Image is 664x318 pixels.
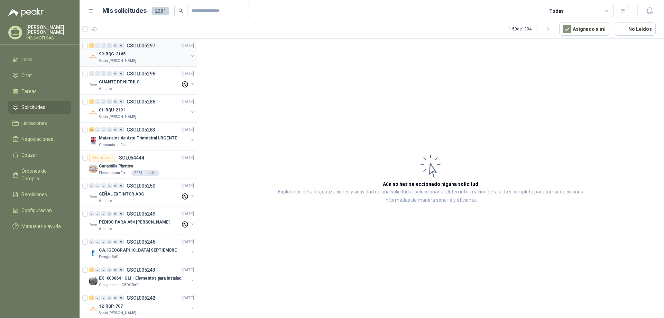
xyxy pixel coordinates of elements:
div: 0 [107,183,112,188]
a: Cotizar [8,148,71,162]
p: Almatec [99,86,112,92]
p: GSOL005243 [127,267,155,272]
div: 0 [107,211,112,216]
div: Todas [549,7,564,15]
p: [PERSON_NAME] [PERSON_NAME] [26,25,71,35]
a: 1 0 0 0 0 0 GSOL005285[DATE] Company Logo01-RQU-2191Santa [PERSON_NAME] [89,98,195,120]
div: 0 [95,183,100,188]
p: GSOL005249 [127,211,155,216]
div: 0 [95,99,100,104]
p: [DATE] [182,267,194,273]
div: 30 [89,127,94,132]
div: 0 [101,211,106,216]
p: Oleaginosas [GEOGRAPHIC_DATA][PERSON_NAME] [99,282,142,288]
p: Materiales de Arte Trimestral URGENTE [99,135,177,142]
img: Logo peakr [8,8,44,17]
p: [DATE] [182,99,194,105]
div: 0 [107,43,112,48]
div: 0 [107,239,112,244]
div: 0 [107,267,112,272]
div: 0 [95,127,100,132]
div: 1 [89,99,94,104]
div: 0 [95,267,100,272]
div: 0 [119,183,124,188]
p: PEDIDO PARA A54 [PERSON_NAME] [99,219,169,226]
img: Company Logo [89,137,98,145]
div: 0 [101,43,106,48]
button: No Leídos [615,22,656,36]
span: Configuración [21,207,52,214]
a: Manuales y ayuda [8,220,71,233]
p: Almatec [99,198,112,204]
span: Tareas [21,88,37,95]
p: GSOL005246 [127,239,155,244]
p: GUANTE DE NITRILO [99,79,140,85]
span: Remisiones [21,191,47,198]
a: Por cotizarSOL054444[DATE] Company LogoCanastilla PlásticaFleischmann Foods S.A.206 Unidades [80,151,197,179]
img: Company Logo [89,53,98,61]
p: SOL054444 [119,155,144,160]
p: Explora los detalles, cotizaciones y actividad de una solicitud al seleccionarla. Obtén informaci... [266,188,595,205]
div: 0 [113,71,118,76]
p: [DATE] [182,295,194,301]
a: 0 0 0 0 0 0 GSOL005246[DATE] Company LogoCA, [GEOGRAPHIC_DATA] SEPTIEMBREPerugia SAS [89,238,195,260]
div: 0 [89,183,94,188]
a: Solicitudes [8,101,71,114]
div: 0 [89,211,94,216]
a: 12 0 0 0 0 0 GSOL005297[DATE] Company Logo99-RQG-2165Santa [PERSON_NAME] [89,42,195,64]
p: Santa [PERSON_NAME] [99,114,136,120]
div: 0 [89,239,94,244]
p: Almatec [99,226,112,232]
div: 0 [101,296,106,300]
div: 0 [113,99,118,104]
img: Company Logo [89,221,98,229]
p: 01-RQU-2191 [99,107,125,113]
p: INSUMOFI SAS [26,36,71,40]
p: Perugia SAS [99,254,118,260]
p: GSOL005283 [127,127,155,132]
div: 1 - 50 de 1394 [509,24,554,35]
div: 0 [113,296,118,300]
a: Tareas [8,85,71,98]
span: 2281 [152,7,169,15]
a: 11 0 0 0 0 0 GSOL005242[DATE] Company Logo12-RQP-707Santa [PERSON_NAME] [89,294,195,316]
span: Cotizar [21,151,37,159]
img: Company Logo [89,277,98,285]
div: 0 [95,43,100,48]
a: 1 0 0 0 0 0 GSOL005243[DATE] Company LogoEX -000664 - CLI - Elementos para instalacion de cOleagi... [89,266,195,288]
div: 0 [119,43,124,48]
img: Company Logo [89,109,98,117]
div: 206 Unidades [131,170,159,176]
a: 30 0 0 0 0 0 GSOL005283[DATE] Company LogoMateriales de Arte Trimestral URGENTEGimnasio La Colina [89,126,195,148]
div: 0 [101,267,106,272]
img: Company Logo [89,249,98,257]
p: Canastilla Plástica [99,163,133,170]
div: 0 [119,99,124,104]
a: 0 0 0 0 0 0 GSOL005295[DATE] Company LogoGUANTE DE NITRILOAlmatec [89,70,195,92]
p: [DATE] [182,155,194,161]
div: 0 [95,211,100,216]
div: 0 [107,99,112,104]
p: EX -000664 - CLI - Elementos para instalacion de c [99,275,185,282]
a: Licitaciones [8,117,71,130]
a: Configuración [8,204,71,217]
a: Órdenes de Compra [8,164,71,185]
p: [DATE] [182,127,194,133]
div: Por cotizar [89,154,116,162]
a: Remisiones [8,188,71,201]
p: [DATE] [182,211,194,217]
a: Negociaciones [8,133,71,146]
div: 0 [119,211,124,216]
p: GSOL005295 [127,71,155,76]
span: Manuales y ayuda [21,222,61,230]
div: 0 [107,71,112,76]
p: [DATE] [182,43,194,49]
p: Gimnasio La Colina [99,142,131,148]
a: 0 0 0 0 0 0 GSOL005249[DATE] Company LogoPEDIDO PARA A54 [PERSON_NAME]Almatec [89,210,195,232]
p: CA, [GEOGRAPHIC_DATA] SEPTIEMBRE [99,247,177,254]
p: GSOL005242 [127,296,155,300]
div: 0 [113,127,118,132]
button: Asignado a mi [559,22,609,36]
p: 99-RQG-2165 [99,51,126,57]
div: 0 [113,267,118,272]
